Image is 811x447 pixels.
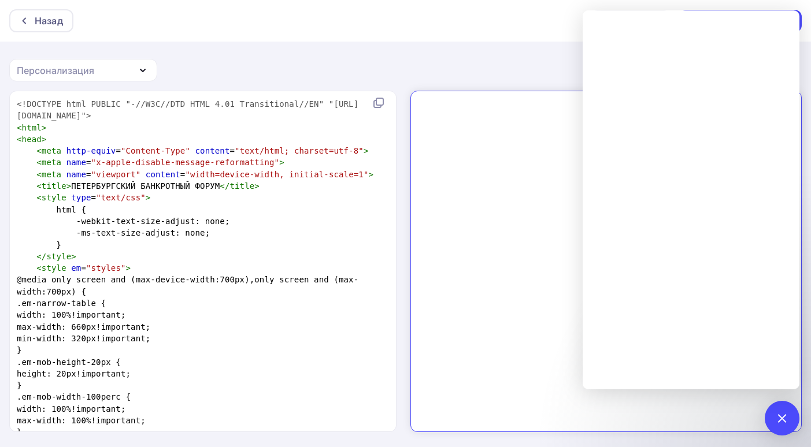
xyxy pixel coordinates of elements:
span: > [364,146,369,155]
span: = [17,263,131,273]
span: .em-narrow-table { [17,299,106,308]
span: </ [220,181,229,191]
span: > [254,181,260,191]
span: } [17,381,22,390]
span: @media only screen and (max-device-width:700px),only screen and (max-width:700px) { [17,275,358,296]
span: content [195,146,230,155]
span: meta [42,170,61,179]
span: "text/css" [96,193,146,202]
span: } [17,427,22,437]
span: > [42,135,47,144]
span: content [146,170,180,179]
span: = = [17,146,369,155]
span: type [71,193,91,202]
span: < [36,146,42,155]
span: < [36,193,42,202]
span: min-width: 320px!important; [17,334,150,343]
span: ПЕТЕРБУРГСКИЙ БАНКРОТНЫЙ ФОРУМ [17,181,260,191]
span: width: 100%!important; [17,310,126,319]
span: = = [17,170,373,179]
span: title [42,181,66,191]
span: "text/html; charset=utf-8" [235,146,364,155]
span: html [22,123,42,132]
span: "x-apple-disable-message-reformatting" [91,158,280,167]
span: < [17,123,22,132]
div: Персонализация [17,64,94,77]
span: style [46,252,71,261]
span: } [17,345,22,355]
span: > [71,252,76,261]
span: < [17,135,22,144]
span: > [146,193,151,202]
span: < [36,158,42,167]
span: name [66,158,86,167]
span: > [66,181,72,191]
span: http-equiv [66,146,116,155]
span: style [42,263,66,273]
span: width: 100%!important; [17,404,126,414]
span: "width=device-width, initial-scale=1" [185,170,368,179]
span: </ [36,252,46,261]
span: <!DOCTYPE html PUBLIC "-//W3C//DTD HTML 4.01 Transitional//EN" "[URL][DOMAIN_NAME]"> [17,99,358,120]
span: style [42,193,66,202]
span: title [229,181,254,191]
button: Действия [591,10,671,32]
div: Назад [35,14,63,28]
span: "viewport" [91,170,141,179]
span: < [36,170,42,179]
span: head [22,135,42,144]
span: -webkit-text-size-adjust: none; [17,217,230,226]
span: "styles" [86,263,126,273]
span: > [368,170,373,179]
span: = [17,193,151,202]
span: meta [42,158,61,167]
span: name [66,170,86,179]
span: > [279,158,284,167]
span: > [126,263,131,273]
span: html { [17,205,86,214]
span: em [71,263,81,273]
span: < [36,263,42,273]
span: -ms-text-size-adjust: none; [17,228,210,237]
span: "Content-Type" [121,146,190,155]
span: } [17,240,61,249]
span: > [42,123,47,132]
button: Персонализация [9,59,157,81]
span: .em-mob-width-100perc { [17,392,131,401]
span: = [17,158,284,167]
span: meta [42,146,61,155]
span: max-width: 100%!important; [17,416,146,425]
span: max-width: 660px!important; [17,322,150,331]
span: < [36,181,42,191]
span: .em-mob-height-20px { [17,357,121,367]
span: height: 20px!important; [17,369,131,378]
